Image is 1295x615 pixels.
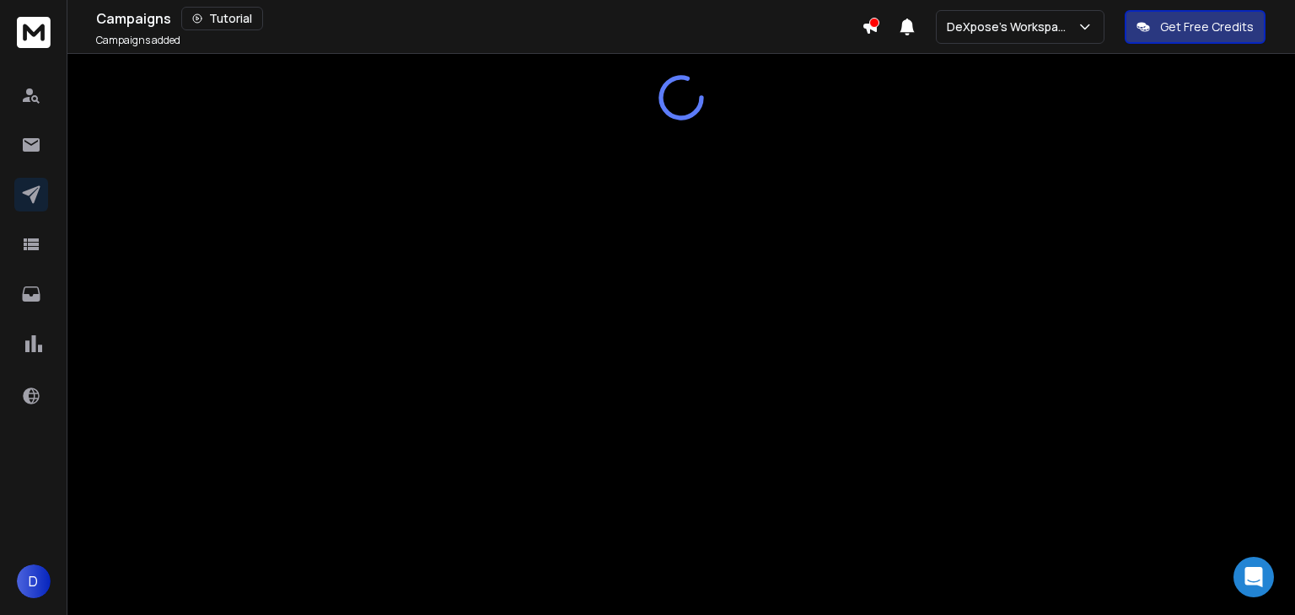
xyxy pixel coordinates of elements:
[1233,557,1274,597] div: Open Intercom Messenger
[96,7,862,30] div: Campaigns
[1125,10,1265,44] button: Get Free Credits
[1160,19,1254,35] p: Get Free Credits
[96,34,180,47] p: Campaigns added
[17,564,51,598] button: D
[181,7,263,30] button: Tutorial
[947,19,1077,35] p: DeXpose's Workspace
